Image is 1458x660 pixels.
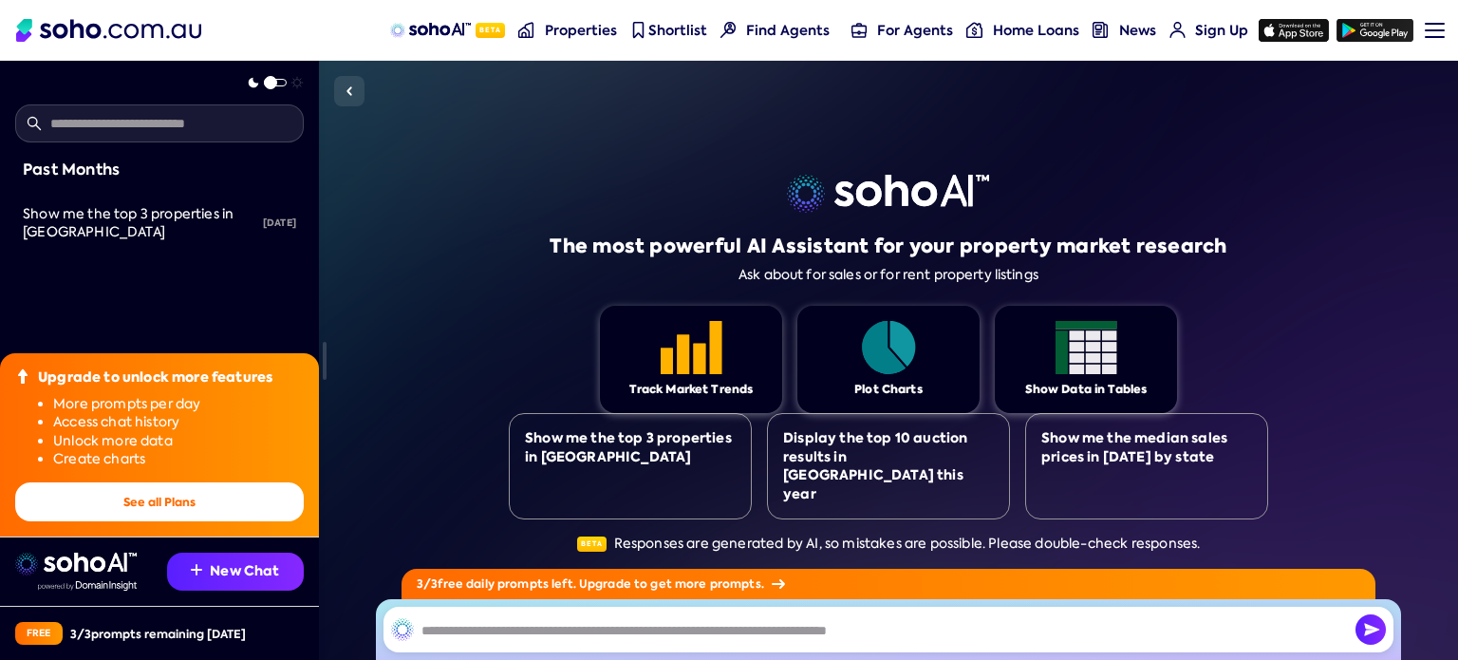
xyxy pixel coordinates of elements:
img: Feature 1 icon [858,321,920,374]
div: Show me the top 3 properties in Sydney [23,205,255,242]
div: Show me the top 3 properties in [GEOGRAPHIC_DATA] [525,429,736,466]
div: 3 / 3 prompts remaining [DATE] [70,626,246,642]
button: New Chat [167,553,304,591]
img: Send icon [1355,614,1386,645]
div: Responses are generated by AI, so mistakes are possible. Please double-check responses. [577,535,1201,554]
img: Feature 1 icon [1056,321,1117,374]
img: sohoai logo [15,553,137,575]
div: Track Market Trends [629,382,754,398]
span: Show me the top 3 properties in [GEOGRAPHIC_DATA] [23,205,234,241]
img: news-nav icon [1093,22,1109,38]
img: sohoai logo [787,175,989,213]
div: [DATE] [255,202,304,244]
li: Access chat history [53,413,304,432]
img: properties-nav icon [518,22,534,38]
img: Arrow icon [772,579,785,589]
img: shortlist-nav icon [630,22,646,38]
span: Find Agents [746,21,830,40]
img: app-store icon [1259,19,1329,42]
div: Upgrade to unlock more features [38,368,272,387]
span: Beta [577,537,607,552]
div: Display the top 10 auction results in [GEOGRAPHIC_DATA] this year [783,429,994,503]
span: Beta [476,23,505,38]
span: Properties [545,21,617,40]
div: Plot Charts [854,382,923,398]
img: Find agents icon [720,22,737,38]
div: Ask about for sales or for rent property listings [738,267,1038,283]
div: 3 / 3 free daily prompts left. Upgrade to get more prompts. [402,569,1375,599]
button: Send [1355,614,1386,645]
li: Unlock more data [53,432,304,451]
img: Soho Logo [16,19,201,42]
img: for-agents-nav icon [1169,22,1186,38]
li: More prompts per day [53,395,304,414]
div: Show Data in Tables [1025,382,1148,398]
span: Shortlist [648,21,707,40]
img: Sidebar toggle icon [338,80,361,103]
span: For Agents [877,21,953,40]
li: Create charts [53,450,304,469]
img: for-agents-nav icon [966,22,982,38]
img: google-play icon [1336,19,1413,42]
img: Recommendation icon [191,564,202,575]
img: sohoAI logo [390,23,471,38]
img: SohoAI logo black [391,618,414,641]
div: Free [15,622,63,645]
h1: The most powerful AI Assistant for your property market research [550,233,1226,259]
span: News [1119,21,1156,40]
span: Sign Up [1195,21,1248,40]
button: See all Plans [15,482,304,521]
img: Data provided by Domain Insight [38,581,137,591]
span: Home Loans [993,21,1079,40]
img: Upgrade icon [15,368,30,384]
img: for-agents-nav icon [851,22,868,38]
img: Feature 1 icon [661,321,722,374]
div: Show me the median sales prices in [DATE] by state [1041,429,1252,466]
div: Past Months [23,158,296,182]
a: Show me the top 3 properties in [GEOGRAPHIC_DATA] [15,194,255,254]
